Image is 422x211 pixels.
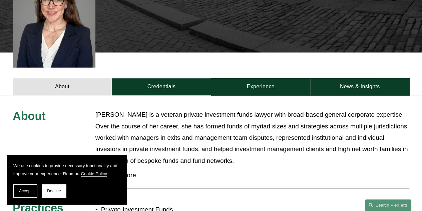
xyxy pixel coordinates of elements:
[211,78,310,95] a: Experience
[100,172,409,179] span: Read More
[95,109,409,166] p: [PERSON_NAME] is a veteran private investment funds lawyer with broad-based general corporate exp...
[19,189,32,193] span: Accept
[81,171,107,176] a: Cookie Policy
[310,78,409,95] a: News & Insights
[7,155,127,204] section: Cookie banner
[13,110,46,122] span: About
[13,162,120,178] p: We use cookies to provide necessary functionality and improve your experience. Read our .
[42,184,66,198] button: Decline
[95,167,409,184] button: Read More
[365,199,411,211] a: Search this site
[13,78,112,95] a: About
[112,78,211,95] a: Credentials
[47,189,61,193] span: Decline
[13,184,37,198] button: Accept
